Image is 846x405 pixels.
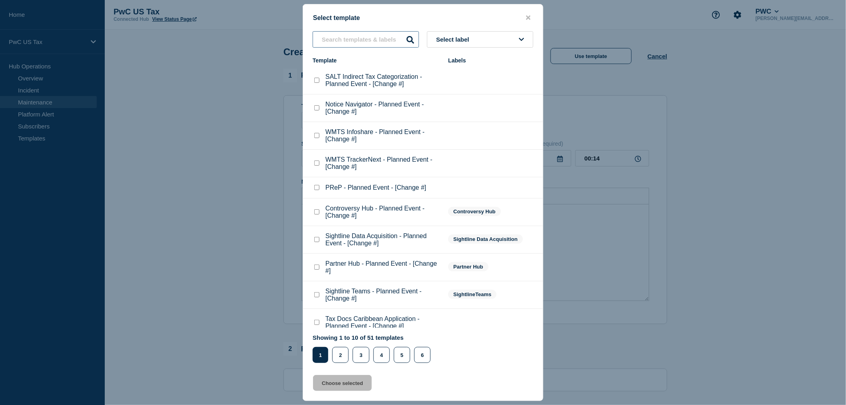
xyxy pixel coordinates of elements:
p: Controversy Hub - Planned Event - [Change #] [325,205,440,219]
span: Partner Hub [448,262,488,271]
input: Notice Navigator - Planned Event - [Change #] checkbox [314,105,319,110]
input: WMTS Infoshare - Planned Event - [Change #] checkbox [314,133,319,138]
button: 3 [353,347,369,363]
button: 6 [414,347,431,363]
button: 2 [332,347,349,363]
button: close button [524,14,533,22]
button: Choose selected [313,375,372,391]
input: Sightline Teams - Planned Event - [Change #] checkbox [314,292,319,297]
p: Tax Docs Caribbean Application - Planned Event - [Change #] [325,315,440,330]
span: Select label [436,36,473,43]
button: Select label [427,31,533,48]
span: SightlineTeams [448,290,497,299]
span: Controversy Hub [448,207,501,216]
p: WMTS TrackerNext - Planned Event - [Change #] [325,156,440,170]
input: PReP - Planned Event - [Change #] checkbox [314,185,319,190]
p: WMTS Infoshare - Planned Event - [Change #] [325,128,440,143]
p: PReP - Planned Event - [Change #] [325,184,426,191]
p: Notice Navigator - Planned Event - [Change #] [325,101,440,115]
p: Sightline Teams - Planned Event - [Change #] [325,288,440,302]
p: Sightline Data Acquisition - Planned Event - [Change #] [325,233,440,247]
button: 5 [394,347,410,363]
button: 1 [313,347,328,363]
div: Labels [448,57,533,64]
button: 4 [373,347,390,363]
input: Tax Docs Caribbean Application - Planned Event - [Change #] checkbox [314,320,319,325]
span: Sightline Data Acquisition [448,235,523,244]
input: Sightline Data Acquisition - Planned Event - [Change #] checkbox [314,237,319,242]
div: Select template [303,14,543,22]
input: WMTS TrackerNext - Planned Event - [Change #] checkbox [314,160,319,166]
p: SALT Indirect Tax Categorization - Planned Event - [Change #] [325,73,440,88]
input: Search templates & labels [313,31,419,48]
div: Template [313,57,440,64]
input: Controversy Hub - Planned Event - [Change #] checkbox [314,209,319,215]
input: SALT Indirect Tax Categorization - Planned Event - [Change #] checkbox [314,78,319,83]
p: Showing 1 to 10 of 51 templates [313,334,435,341]
input: Partner Hub - Planned Event - [Change #] checkbox [314,265,319,270]
p: Partner Hub - Planned Event - [Change #] [325,260,440,275]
